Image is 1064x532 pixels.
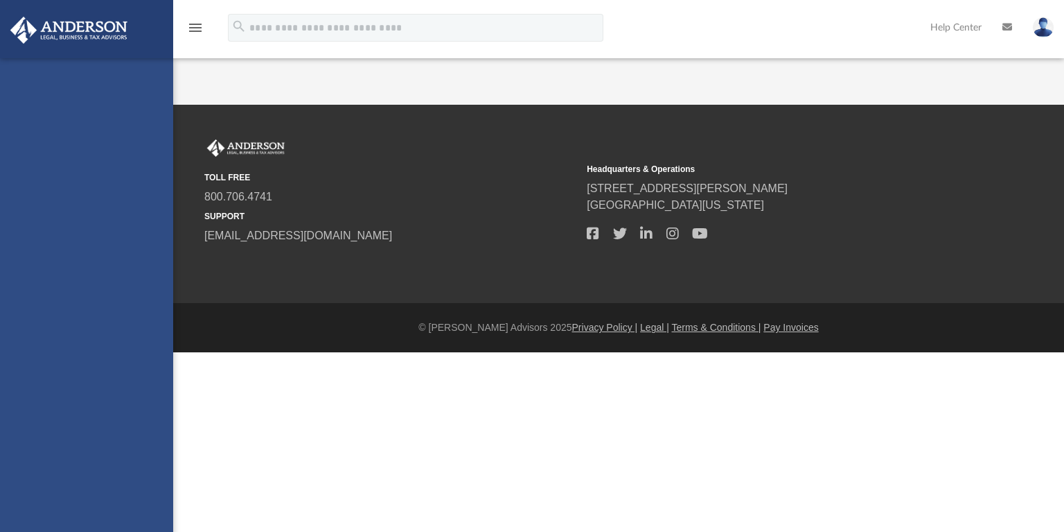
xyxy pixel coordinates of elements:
i: menu [187,19,204,36]
img: User Pic [1033,17,1054,37]
small: Headquarters & Operations [587,163,959,175]
a: Privacy Policy | [572,322,638,333]
a: Legal | [640,322,669,333]
a: 800.706.4741 [204,191,272,203]
div: © [PERSON_NAME] Advisors 2025 [173,320,1064,335]
img: Anderson Advisors Platinum Portal [204,139,287,157]
a: menu [187,26,204,36]
img: Anderson Advisors Platinum Portal [6,17,132,44]
a: [GEOGRAPHIC_DATA][US_STATE] [587,199,764,211]
i: search [231,19,247,34]
a: Pay Invoices [763,322,818,333]
a: Terms & Conditions | [672,322,761,333]
small: SUPPORT [204,210,577,223]
a: [STREET_ADDRESS][PERSON_NAME] [587,182,788,194]
small: TOLL FREE [204,171,577,184]
a: [EMAIL_ADDRESS][DOMAIN_NAME] [204,230,392,241]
